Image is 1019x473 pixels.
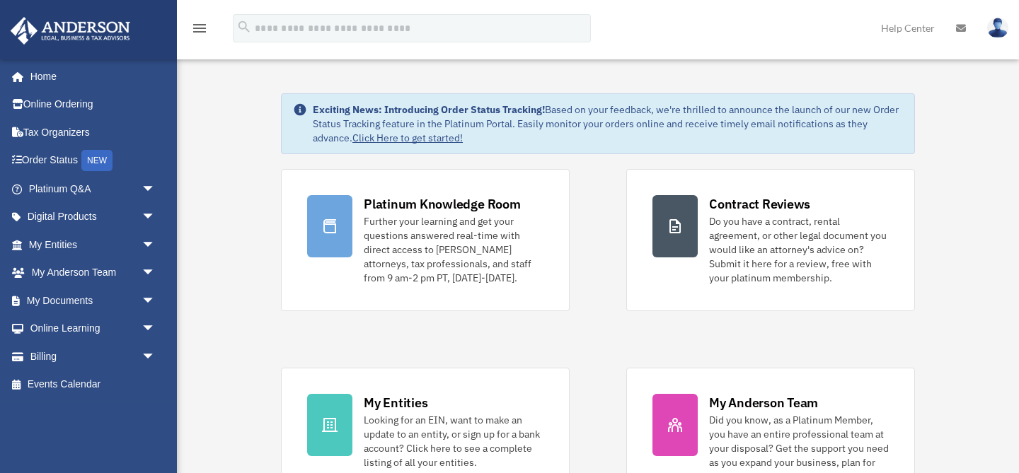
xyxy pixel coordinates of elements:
i: search [236,19,252,35]
div: Further your learning and get your questions answered real-time with direct access to [PERSON_NAM... [364,214,543,285]
span: arrow_drop_down [142,203,170,232]
span: arrow_drop_down [142,342,170,371]
a: Platinum Knowledge Room Further your learning and get your questions answered real-time with dire... [281,169,570,311]
strong: Exciting News: Introducing Order Status Tracking! [313,103,545,116]
a: Order StatusNEW [10,146,177,175]
img: User Pic [987,18,1008,38]
a: My Documentsarrow_drop_down [10,286,177,315]
div: My Anderson Team [709,394,818,411]
a: Tax Organizers [10,118,177,146]
div: Looking for an EIN, want to make an update to an entity, or sign up for a bank account? Click her... [364,413,543,469]
div: Do you have a contract, rental agreement, or other legal document you would like an attorney's ad... [709,214,889,285]
i: menu [191,20,208,37]
a: Online Learningarrow_drop_down [10,315,177,343]
div: Based on your feedback, we're thrilled to announce the launch of our new Order Status Tracking fe... [313,103,903,145]
img: Anderson Advisors Platinum Portal [6,17,134,45]
a: Billingarrow_drop_down [10,342,177,370]
a: Digital Productsarrow_drop_down [10,203,177,231]
div: NEW [81,150,113,171]
a: My Anderson Teamarrow_drop_down [10,259,177,287]
a: Click Here to get started! [352,132,463,144]
a: Home [10,62,170,90]
div: My Entities [364,394,427,411]
a: menu [191,25,208,37]
span: arrow_drop_down [142,286,170,315]
a: My Entitiesarrow_drop_down [10,230,177,259]
span: arrow_drop_down [142,315,170,344]
span: arrow_drop_down [142,175,170,204]
span: arrow_drop_down [142,230,170,259]
a: Online Ordering [10,90,177,119]
a: Contract Reviews Do you have a contract, rental agreement, or other legal document you would like... [626,169,915,311]
span: arrow_drop_down [142,259,170,288]
a: Events Calendar [10,370,177,399]
div: Platinum Knowledge Room [364,195,521,213]
div: Contract Reviews [709,195,810,213]
a: Platinum Q&Aarrow_drop_down [10,175,177,203]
